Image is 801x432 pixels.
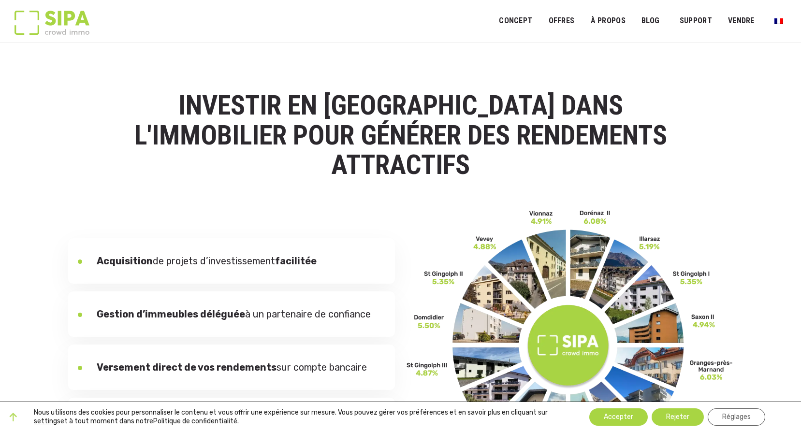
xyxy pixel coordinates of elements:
[774,18,783,24] img: Français
[34,417,60,426] button: settings
[493,10,539,32] a: Concept
[97,255,153,267] b: Acquisition
[542,10,581,32] a: OFFRES
[499,9,786,33] nav: Menu principal
[34,408,563,426] p: Nous utilisons des cookies pour personnaliser le contenu et vous offrir une expérience sur mesure...
[78,313,82,317] img: Ellipse-dot
[97,308,245,320] b: Gestion d’immeubles déléguée
[708,408,765,426] button: Réglages
[97,308,371,320] p: à un partenaire de confiance
[584,10,632,32] a: À PROPOS
[275,255,317,267] b: facilitée
[673,10,718,32] a: SUPPORT
[635,10,666,32] a: Blog
[652,408,704,426] button: Rejeter
[589,408,648,426] button: Accepter
[97,361,367,373] p: sur compte bancaire
[111,91,691,180] h1: INVESTIR EN [GEOGRAPHIC_DATA] DANS L'IMMOBILIER POUR GÉNÉRER DES RENDEMENTS ATTRACTIFS
[153,417,237,425] a: Politique de confidentialité
[78,259,82,264] img: Ellipse-dot
[97,255,317,267] p: de projets d’investissement
[15,11,89,35] img: Logo
[722,10,761,32] a: VENDRE
[97,361,277,373] b: Versement direct de vos rendements
[768,12,789,30] a: Passer à
[78,366,82,370] img: Ellipse-dot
